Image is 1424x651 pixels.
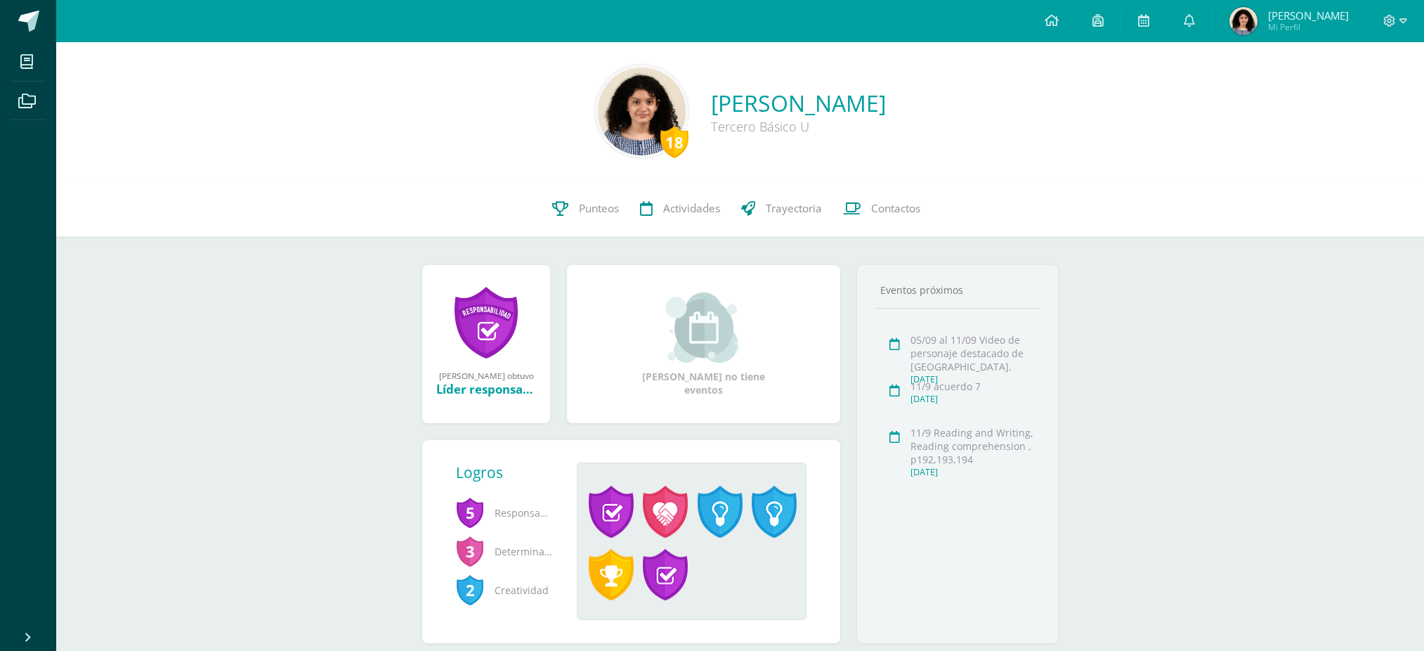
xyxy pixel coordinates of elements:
div: Eventos próximos [875,283,1040,297]
span: Creatividad [456,571,554,610]
div: [PERSON_NAME] no tiene eventos [634,292,774,397]
span: Responsabilidad [456,494,554,532]
span: Mi Perfil [1268,21,1349,33]
a: Trayectoria [731,181,832,237]
a: Punteos [542,181,629,237]
span: Contactos [871,201,920,216]
a: [PERSON_NAME] [711,88,886,118]
div: [DATE] [910,393,1036,405]
img: c6b917f75c4b84743c6c97cb0b98f408.png [1229,7,1258,35]
span: 5 [456,496,484,529]
div: Logros [456,463,566,482]
a: Contactos [832,181,931,237]
div: 11/9 acuerdo 7 [910,380,1036,393]
span: Punteos [579,201,619,216]
span: [PERSON_NAME] [1268,8,1349,22]
span: 3 [456,535,484,567]
div: [PERSON_NAME] obtuvo [436,370,536,381]
div: [DATE] [910,466,1036,478]
span: Trayectoria [766,201,822,216]
img: event_small.png [665,292,742,363]
div: Tercero Básico U [711,118,886,135]
a: Actividades [629,181,731,237]
div: 18 [660,126,688,158]
img: 80020a270e02a510ef6828c13dea15e7.png [598,67,686,155]
div: 05/09 al 11/09 Video de personaje destacado de [GEOGRAPHIC_DATA]. [910,333,1036,373]
span: Actividades [663,201,720,216]
span: Determinación [456,532,554,571]
div: 11/9 Reading and Writing, Reading comprehension , p192,193,194 [910,426,1036,466]
div: Líder responsable [436,381,536,397]
span: 2 [456,574,484,606]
